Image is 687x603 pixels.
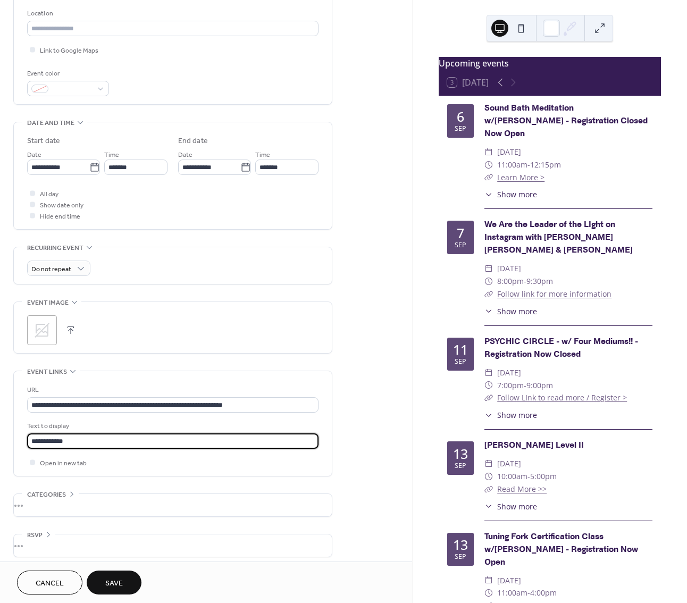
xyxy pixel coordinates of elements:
div: ​ [484,457,493,470]
a: We Are the Leader of the LIght on Instagram with [PERSON_NAME] [PERSON_NAME] & [PERSON_NAME] [484,219,633,256]
span: Do not repeat [31,263,71,275]
span: RSVP [27,530,43,541]
span: - [524,379,526,392]
span: 11:00am [497,158,527,171]
span: 7:00pm [497,379,524,392]
div: 13 [453,447,468,460]
div: ​ [484,288,493,300]
span: [DATE] [497,146,521,158]
span: 8:00pm [497,275,524,288]
span: [DATE] [497,262,521,275]
a: [PERSON_NAME] Level II [484,440,584,451]
button: Save [87,571,141,594]
a: Follow link for more information [497,289,611,299]
span: Cancel [36,578,64,589]
div: 6 [457,110,464,123]
button: ​Show more [484,501,537,512]
span: 4:00pm [530,587,557,599]
span: Show more [497,501,537,512]
div: Sep [455,125,466,132]
div: ​ [484,391,493,404]
div: Start date [27,136,60,147]
span: Hide end time [40,211,80,222]
button: ​Show more [484,306,537,317]
div: 7 [457,227,464,240]
div: ​ [484,275,493,288]
span: Show date only [40,200,83,211]
button: ​Show more [484,409,537,421]
div: ​ [484,158,493,171]
span: Event image [27,297,69,308]
span: Date [178,149,192,161]
div: ••• [14,494,332,516]
span: Save [105,578,123,589]
button: ​Show more [484,189,537,200]
span: 9:30pm [526,275,553,288]
div: Sep [455,463,466,470]
div: End date [178,136,208,147]
span: Event links [27,366,67,378]
div: 11 [453,343,468,356]
div: ​ [484,587,493,599]
div: ​ [484,189,493,200]
span: 5:00pm [530,470,557,483]
div: ​ [484,574,493,587]
div: ​ [484,366,493,379]
span: Show more [497,306,537,317]
span: - [527,158,530,171]
div: Text to display [27,421,316,432]
div: ​ [484,501,493,512]
span: Categories [27,489,66,500]
div: Upcoming events [439,57,661,70]
a: PSYCHIC CIRCLE - w/ Four Mediums!! - Registration Now Closed [484,336,638,360]
div: ​ [484,262,493,275]
span: 9:00pm [526,379,553,392]
div: ​ [484,409,493,421]
div: ​ [484,379,493,392]
span: Show more [497,409,537,421]
a: Learn More > [497,172,544,182]
div: Sep [455,242,466,249]
div: ; [27,315,57,345]
span: Link to Google Maps [40,45,98,56]
span: [DATE] [497,366,521,379]
div: ​ [484,483,493,496]
span: All day [40,189,58,200]
a: Tuning Fork Certification Class w/[PERSON_NAME] - Registration Now Open [484,531,638,568]
span: - [527,470,530,483]
button: Cancel [17,571,82,594]
span: 11:00am [497,587,527,599]
div: 13 [453,538,468,551]
a: Sound Bath Meditation w/[PERSON_NAME] - Registration Closed Now Open [484,103,648,139]
div: URL [27,384,316,396]
span: 10:00am [497,470,527,483]
div: Event color [27,68,107,79]
span: - [524,275,526,288]
a: Follow LInk to read more / Register > [497,392,627,403]
span: Time [104,149,119,161]
span: Show more [497,189,537,200]
span: Date and time [27,118,74,129]
span: Date [27,149,41,161]
a: Read More >> [497,484,547,494]
div: ​ [484,146,493,158]
div: Sep [455,554,466,560]
div: Location [27,8,316,19]
div: ​ [484,470,493,483]
div: ••• [14,534,332,557]
span: [DATE] [497,457,521,470]
span: Recurring event [27,242,83,254]
span: Time [255,149,270,161]
span: 12:15pm [530,158,561,171]
span: Open in new tab [40,458,87,469]
span: - [527,587,530,599]
div: Sep [455,358,466,365]
div: ​ [484,171,493,184]
div: ​ [484,306,493,317]
span: [DATE] [497,574,521,587]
